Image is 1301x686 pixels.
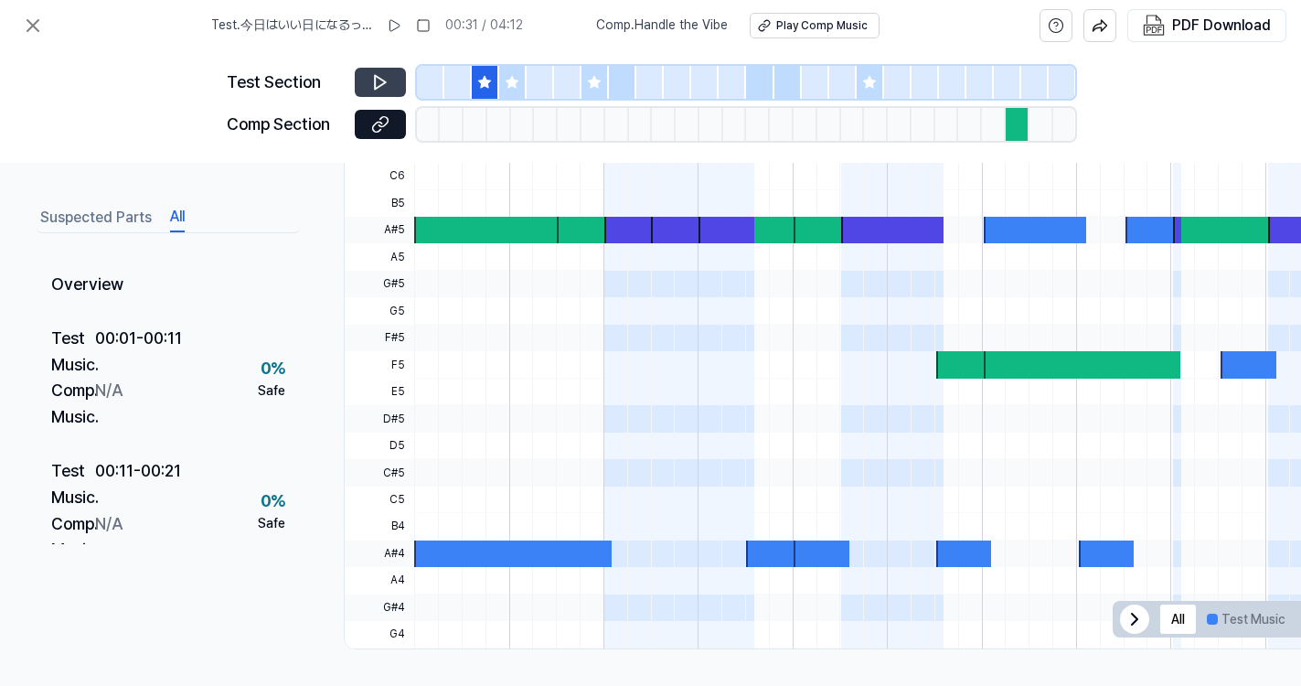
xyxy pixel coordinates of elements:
[51,378,95,431] div: Comp. Music .
[345,217,414,243] span: A#5
[211,16,372,35] span: Test . 今日はいい日になるっしょ(Rap ver.)
[345,433,414,459] span: D5
[227,70,344,96] div: Test Section
[596,16,728,35] span: Comp . Handle the Vibe
[445,16,523,35] div: 00:31 / 04:12
[227,112,344,138] div: Comp Section
[1040,9,1072,42] button: help
[345,163,414,189] span: C6
[1160,605,1196,634] button: All
[345,243,414,270] span: A5
[345,379,414,405] span: E5
[258,382,285,401] div: Safe
[345,487,414,513] span: C5
[345,190,414,217] span: B5
[345,325,414,351] span: F#5
[261,488,285,515] div: 0 %
[345,567,414,594] span: A4
[776,18,868,34] div: Play Comp Music
[95,378,123,431] div: N/A
[40,203,152,232] button: Suspected Parts
[1196,605,1296,634] button: Test Music
[51,325,95,378] div: Test Music .
[37,259,300,313] div: Overview
[345,351,414,378] span: F5
[345,459,414,486] span: C#5
[170,203,185,232] button: All
[1092,17,1108,34] img: share
[345,595,414,621] span: G#4
[95,325,182,378] div: 00:01 - 00:11
[95,510,123,563] div: N/A
[51,510,95,563] div: Comp. Music .
[51,458,95,511] div: Test Music .
[750,13,880,38] button: Play Comp Music
[345,297,414,324] span: G5
[345,513,414,540] span: B4
[1172,14,1271,38] div: PDF Download
[1048,16,1064,35] svg: help
[261,356,285,382] div: 0 %
[1143,15,1165,37] img: PDF Download
[345,271,414,297] span: G#5
[345,541,414,567] span: A#4
[95,458,181,511] div: 00:11 - 00:21
[1139,10,1274,41] button: PDF Download
[345,621,414,648] span: G4
[345,405,414,432] span: D#5
[258,515,285,533] div: Safe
